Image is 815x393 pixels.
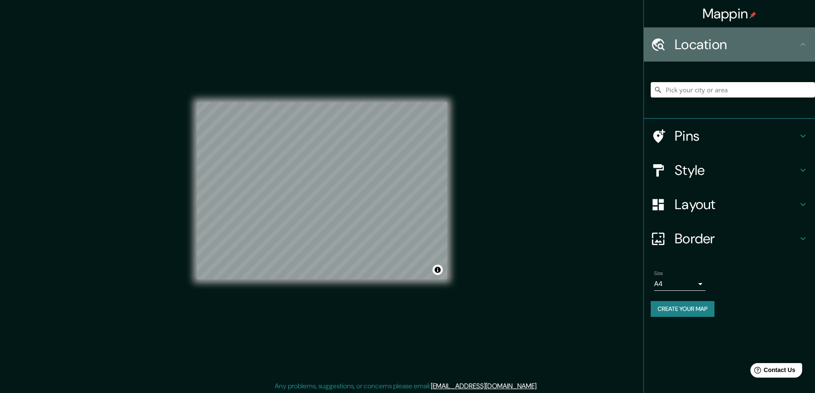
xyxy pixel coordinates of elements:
h4: Location [675,36,798,53]
h4: Style [675,162,798,179]
div: Border [644,222,815,256]
h4: Border [675,230,798,247]
div: A4 [654,277,705,291]
button: Toggle attribution [433,265,443,275]
canvas: Map [197,102,447,279]
div: . [539,381,541,391]
iframe: Help widget launcher [739,360,806,384]
div: Layout [644,187,815,222]
div: Location [644,27,815,62]
label: Size [654,270,663,277]
img: pin-icon.png [750,12,756,18]
button: Create your map [651,301,714,317]
div: Style [644,153,815,187]
h4: Layout [675,196,798,213]
h4: Pins [675,127,798,145]
h4: Mappin [702,5,757,22]
div: Pins [644,119,815,153]
a: [EMAIL_ADDRESS][DOMAIN_NAME] [431,381,536,390]
p: Any problems, suggestions, or concerns please email . [275,381,538,391]
div: . [538,381,539,391]
input: Pick your city or area [651,82,815,98]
